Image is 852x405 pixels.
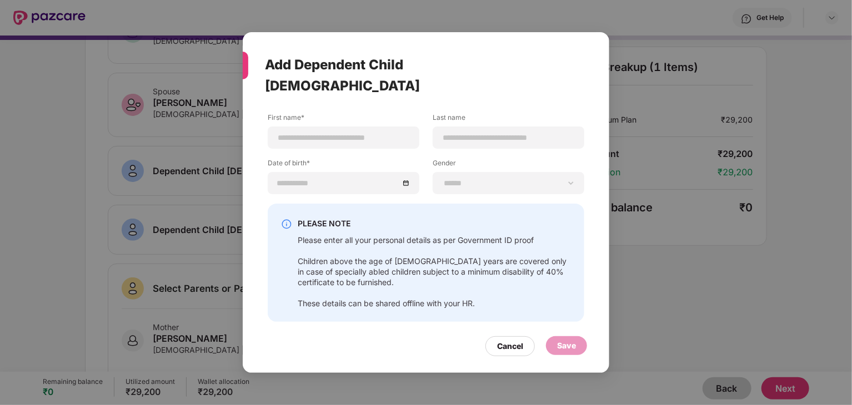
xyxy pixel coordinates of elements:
label: Gender [433,158,584,172]
label: Last name [433,113,584,126]
div: Add Dependent Child [DEMOGRAPHIC_DATA] [265,43,560,107]
div: PLEASE NOTE [298,217,571,230]
div: Save [557,340,576,352]
img: svg+xml;base64,PHN2ZyBpZD0iSW5mby0yMHgyMCIgeG1sbnM9Imh0dHA6Ly93d3cudzMub3JnLzIwMDAvc3ZnIiB3aWR0aD... [281,218,292,229]
div: Cancel [497,340,523,352]
label: First name* [268,113,419,126]
label: Date of birth* [268,158,419,172]
div: Please enter all your personal details as per Government ID proof Children above the age of [DEMO... [298,235,571,308]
